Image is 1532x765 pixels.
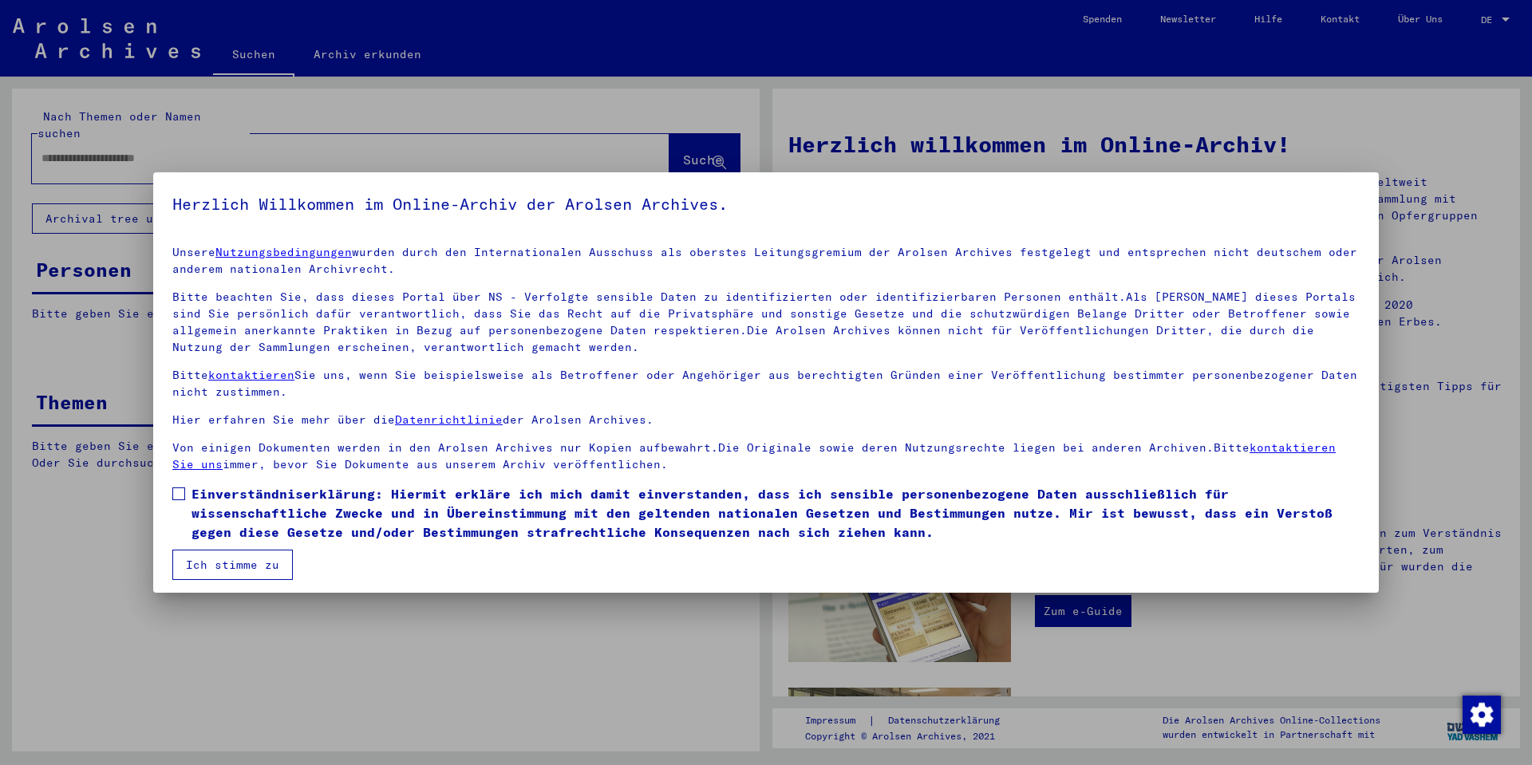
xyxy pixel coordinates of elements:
p: Bitte Sie uns, wenn Sie beispielsweise als Betroffener oder Angehöriger aus berechtigten Gründen ... [172,367,1360,400]
p: Unsere wurden durch den Internationalen Ausschuss als oberstes Leitungsgremium der Arolsen Archiv... [172,244,1360,278]
p: Bitte beachten Sie, dass dieses Portal über NS - Verfolgte sensible Daten zu identifizierten oder... [172,289,1360,356]
a: Nutzungsbedingungen [215,245,352,259]
p: Von einigen Dokumenten werden in den Arolsen Archives nur Kopien aufbewahrt.Die Originale sowie d... [172,440,1360,473]
a: kontaktieren Sie uns [172,440,1336,471]
span: Einverständniserklärung: Hiermit erkläre ich mich damit einverstanden, dass ich sensible personen... [191,484,1360,542]
div: Zustimmung ändern [1462,695,1500,733]
img: Zustimmung ändern [1463,696,1501,734]
a: Datenrichtlinie [395,412,503,427]
button: Ich stimme zu [172,550,293,580]
p: Hier erfahren Sie mehr über die der Arolsen Archives. [172,412,1360,428]
a: kontaktieren [208,368,294,382]
h5: Herzlich Willkommen im Online-Archiv der Arolsen Archives. [172,191,1360,217]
